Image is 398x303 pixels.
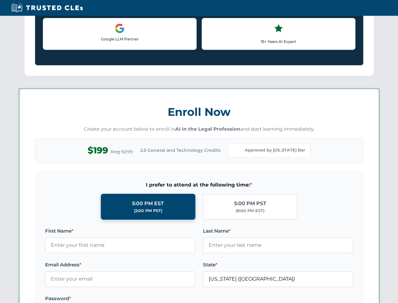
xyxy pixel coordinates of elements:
[132,199,164,208] div: 5:00 PM EST
[45,227,195,235] label: First Name
[88,143,108,157] span: $199
[45,271,195,287] input: Enter your email
[234,146,242,155] img: Florida Bar
[245,147,305,153] span: Approved by [US_STATE] Bar
[134,208,162,214] div: (2:00 PM PST)
[175,126,240,132] strong: AI in the Legal Profession
[236,208,264,214] div: (8:00 PM EST)
[203,227,353,235] label: Last Name
[115,23,125,33] img: Google
[203,237,353,253] input: Enter your last name
[207,39,350,45] p: 15+ Years AI Expert
[45,261,195,269] label: Email Address
[140,147,221,154] span: 2.5 General and Technology Credits
[45,237,195,253] input: Enter your first name
[35,102,363,122] h3: Enroll Now
[203,261,353,269] label: State
[45,295,195,302] label: Password
[9,3,85,13] img: Trusted CLEs
[35,126,363,133] p: Create your account below to enroll in and start learning immediately.
[234,199,266,208] div: 5:00 PM PST
[45,181,353,189] span: I prefer to attend at the following time:
[48,36,191,42] p: Google LLM Partner
[111,148,133,156] span: Reg $299
[203,271,353,287] input: Florida (FL)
